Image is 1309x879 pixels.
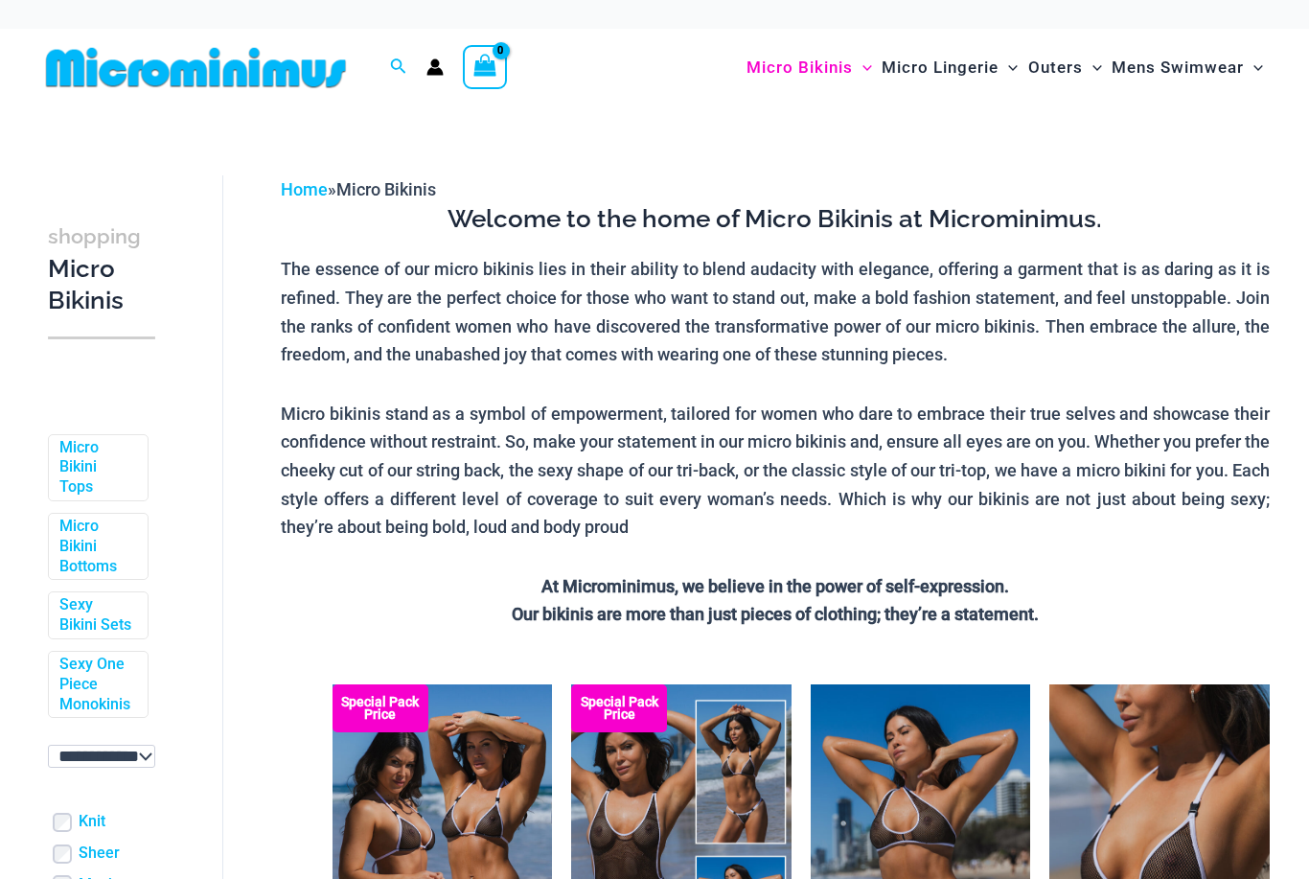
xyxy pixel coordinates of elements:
[390,56,407,80] a: Search icon link
[877,38,1022,97] a: Micro LingerieMenu ToggleMenu Toggle
[281,255,1270,369] p: The essence of our micro bikinis lies in their ability to blend audacity with elegance, offering ...
[79,812,105,832] a: Knit
[59,438,133,497] a: Micro Bikini Tops
[59,655,133,714] a: Sexy One Piece Monokinis
[571,696,667,721] b: Special Pack Price
[48,745,155,768] select: wpc-taxonomy-pa_color-745982
[48,224,141,248] span: shopping
[59,517,133,576] a: Micro Bikini Bottoms
[463,45,507,89] a: View Shopping Cart, empty
[541,576,1009,596] strong: At Microminimus, we believe in the power of self-expression.
[333,696,428,721] b: Special Pack Price
[1107,38,1268,97] a: Mens SwimwearMenu ToggleMenu Toggle
[1112,43,1244,92] span: Mens Swimwear
[48,220,155,317] h3: Micro Bikinis
[281,203,1270,236] h3: Welcome to the home of Micro Bikinis at Microminimus.
[1028,43,1083,92] span: Outers
[882,43,999,92] span: Micro Lingerie
[59,595,133,636] a: Sexy Bikini Sets
[1023,38,1107,97] a: OutersMenu ToggleMenu Toggle
[426,58,444,76] a: Account icon link
[853,43,872,92] span: Menu Toggle
[746,43,853,92] span: Micro Bikinis
[79,844,120,864] a: Sheer
[38,46,354,89] img: MM SHOP LOGO FLAT
[1083,43,1102,92] span: Menu Toggle
[1244,43,1263,92] span: Menu Toggle
[281,179,328,199] a: Home
[742,38,877,97] a: Micro BikinisMenu ToggleMenu Toggle
[512,604,1039,624] strong: Our bikinis are more than just pieces of clothing; they’re a statement.
[739,35,1271,100] nav: Site Navigation
[999,43,1018,92] span: Menu Toggle
[336,179,436,199] span: Micro Bikinis
[281,179,436,199] span: »
[281,400,1270,543] p: Micro bikinis stand as a symbol of empowerment, tailored for women who dare to embrace their true...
